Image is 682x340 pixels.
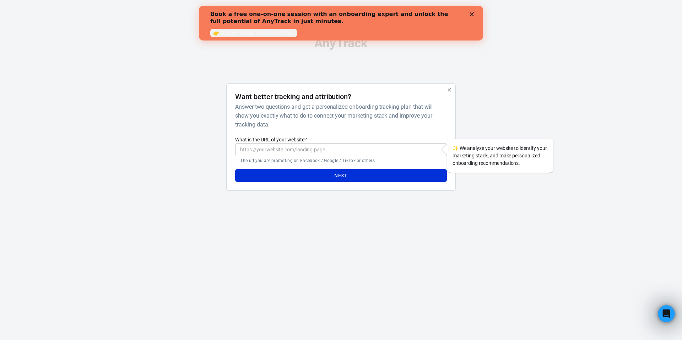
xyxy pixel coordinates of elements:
[240,158,442,163] p: The url you are promoting on Facebook / Google / TikTok or others
[235,102,444,129] h6: Answer two questions and get a personalized onboarding tracking plan that will show you exactly w...
[235,169,446,182] button: Next
[199,6,483,41] iframe: Intercom live chat banner
[235,136,446,143] label: What is the URL of your website?
[163,37,519,49] div: AnyTrack
[658,305,675,322] iframe: Intercom live chat
[235,92,351,101] h4: Want better tracking and attribution?
[447,139,553,173] div: We analyze your website to identify your marketing stack, and make personalized onboarding recomm...
[271,6,278,11] div: Close
[235,143,446,156] input: https://yourwebsite.com/landing-page
[453,145,459,151] span: sparkles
